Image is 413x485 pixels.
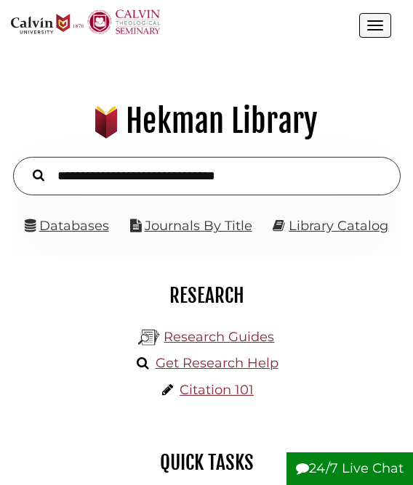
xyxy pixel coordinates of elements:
button: Search [25,166,52,184]
a: Citation 101 [180,382,254,398]
h2: Research [22,283,391,308]
h1: Hekman Library [17,102,396,141]
a: Library Catalog [289,218,388,234]
a: Research Guides [164,329,274,345]
img: Calvin Theological Seminary [87,9,160,34]
h2: Quick Tasks [22,450,391,475]
button: Open the menu [359,13,391,38]
a: Get Research Help [156,355,278,371]
a: Databases [25,218,109,234]
i: Search [33,169,44,182]
a: Journals By Title [145,218,252,234]
img: Hekman Library Logo [138,327,160,349]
